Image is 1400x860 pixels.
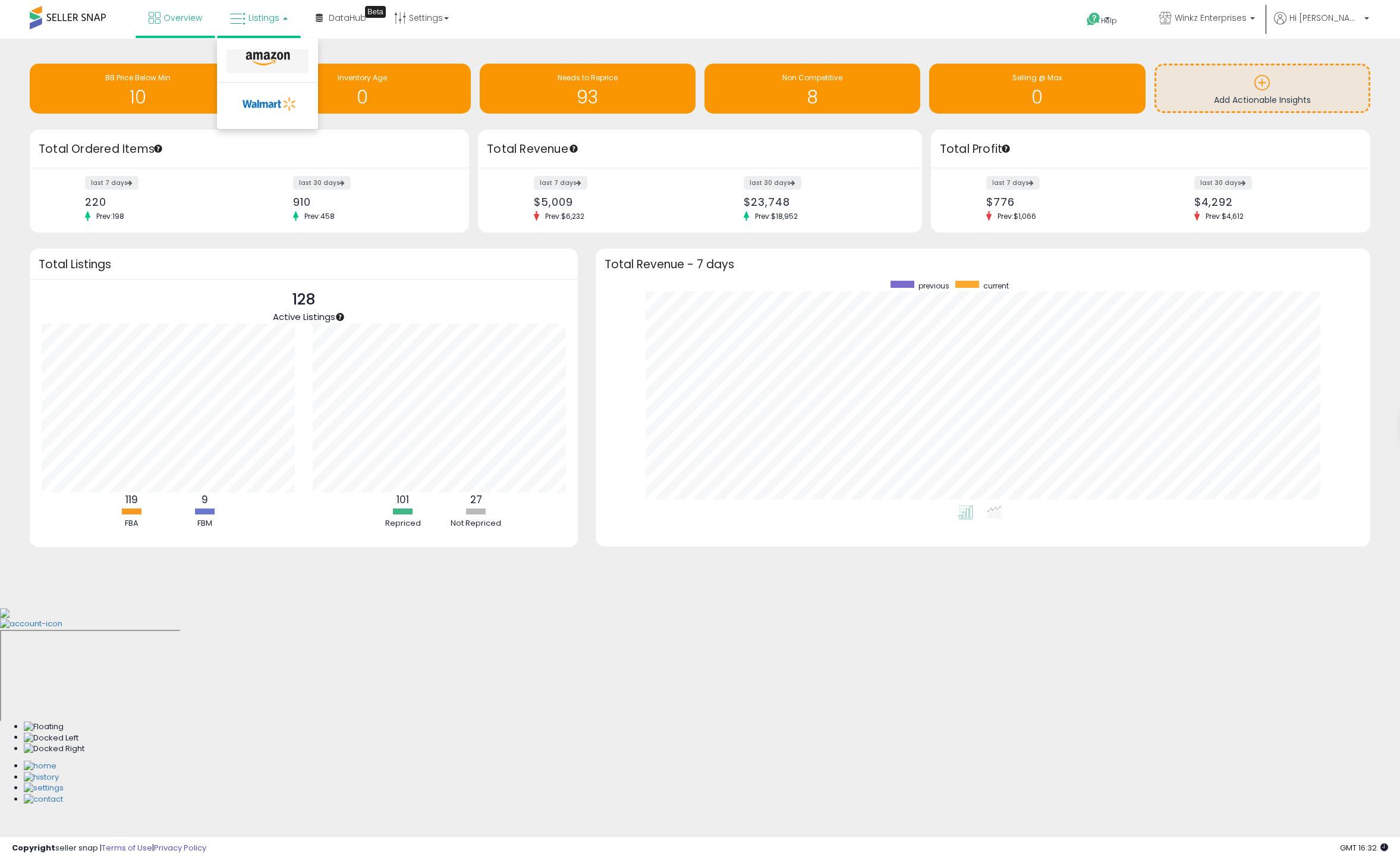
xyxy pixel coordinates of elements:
div: $5,009 [534,196,691,208]
h3: Total Revenue [487,141,913,158]
span: Non Competitive [782,73,842,83]
h1: 8 [710,87,914,107]
h3: Total Revenue - 7 days [605,260,1361,269]
span: Winkz Enterprises [1175,12,1247,24]
span: Prev: $1,066 [992,211,1042,221]
span: Active Listings [273,310,335,323]
div: Tooltip anchor [335,312,345,322]
b: 101 [397,492,409,507]
h1: 10 [36,87,240,107]
a: Inventory Age 0 [254,64,470,114]
p: 128 [273,288,335,311]
div: FBM [169,518,241,529]
i: Get Help [1086,12,1101,27]
span: previous [918,281,949,291]
div: Repriced [367,518,439,529]
div: 220 [85,196,240,208]
span: Prev: $18,952 [749,211,804,221]
img: Docked Left [24,733,78,744]
label: last 7 days [534,176,587,190]
div: 910 [293,196,448,208]
b: 119 [125,492,138,507]
div: Tooltip anchor [568,143,579,154]
div: Tooltip anchor [153,143,163,154]
span: current [983,281,1009,291]
span: Prev: $6,232 [539,211,590,221]
h1: 0 [260,87,464,107]
span: Help [1101,15,1117,26]
span: Hi [PERSON_NAME] [1289,12,1361,24]
span: Needs to Reprice [558,73,618,83]
label: last 7 days [986,176,1040,190]
a: Help [1077,3,1140,39]
div: Tooltip anchor [1001,143,1011,154]
a: Needs to Reprice 93 [480,64,696,114]
div: $776 [986,196,1141,208]
span: BB Price Below Min [105,73,171,83]
label: last 30 days [1194,176,1252,190]
a: Add Actionable Insights [1156,65,1368,111]
a: Selling @ Max 0 [929,64,1145,114]
h3: Total Profit [940,141,1361,158]
span: Prev: 198 [90,211,130,221]
span: Selling @ Max [1012,73,1062,83]
h3: Total Ordered Items [39,141,460,158]
h1: 0 [935,87,1139,107]
div: $23,748 [744,196,901,208]
span: DataHub [329,12,366,24]
a: Non Competitive 8 [704,64,920,114]
div: $4,292 [1194,196,1349,208]
label: last 30 days [293,176,351,190]
img: Floating [24,721,64,733]
div: FBA [96,518,168,529]
img: Settings [24,783,64,794]
span: Overview [163,12,202,24]
label: last 30 days [744,176,801,190]
img: Home [24,761,56,772]
span: Listings [248,12,279,24]
span: Prev: $4,612 [1200,211,1250,221]
span: Add Actionable Insights [1214,94,1311,106]
div: Tooltip anchor [365,6,386,18]
img: Contact [24,794,63,805]
b: 27 [470,492,482,507]
span: Prev: 458 [298,211,341,221]
span: Inventory Age [338,73,387,83]
img: History [24,772,59,783]
label: last 7 days [85,176,139,190]
a: Hi [PERSON_NAME] [1274,12,1369,39]
h3: Total Listings [39,260,569,269]
a: BB Price Below Min 10 [30,64,246,114]
b: 9 [202,492,208,507]
img: Docked Right [24,743,84,755]
h1: 93 [486,87,690,107]
div: Not Repriced [441,518,512,529]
